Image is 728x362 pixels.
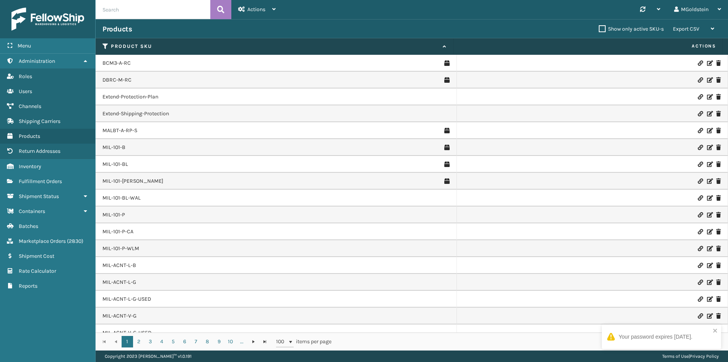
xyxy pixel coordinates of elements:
i: Delete [716,94,721,100]
a: Go to the next page [248,336,259,347]
a: MIL-101-P-WLM [102,245,139,252]
span: Inventory [19,163,41,170]
i: Edit [707,195,712,201]
a: Go to the last page [259,336,271,347]
i: Delete [716,61,721,66]
a: 8 [202,336,213,347]
label: Show only active SKU-s [599,26,664,32]
i: Link Product [698,296,702,302]
i: Link Product [698,94,702,100]
span: Containers [19,208,45,215]
i: Edit [707,280,712,285]
a: Extend-Shipping-Protection [102,110,169,118]
i: Link Product [698,145,702,150]
a: 1 [122,336,133,347]
i: Edit [707,77,712,83]
img: logo [11,8,84,31]
span: Fulfillment Orders [19,178,62,185]
div: Your password expires [DATE]. [619,333,692,341]
a: 5 [167,336,179,347]
a: 3 [145,336,156,347]
div: 1 - 100 of 1287 items [342,338,720,346]
i: Delete [716,280,721,285]
span: ( 2830 ) [67,238,83,244]
i: Edit [707,229,712,234]
i: Link Product [698,313,702,319]
span: 100 [276,338,288,346]
a: MIL-ACNT-L-B [102,262,136,269]
a: MIL-101-BL [102,161,128,168]
a: 6 [179,336,190,347]
a: MIL-101-P-CA [102,228,133,236]
i: Edit [707,212,712,218]
a: ... [236,336,248,347]
span: Export CSV [673,26,699,32]
span: Go to the last page [262,339,268,345]
i: Edit [707,263,712,268]
i: Edit [707,111,712,116]
i: Edit [707,313,712,319]
i: Link Product [698,61,702,66]
a: MIL-ACNT-V-G-USED [102,329,151,337]
i: Link Product [698,195,702,201]
i: Delete [716,195,721,201]
i: Edit [707,61,712,66]
i: Link Product [698,77,702,83]
a: 2 [133,336,145,347]
a: MIL-ACNT-L-G [102,278,136,286]
i: Edit [707,162,712,167]
i: Delete [716,246,721,251]
button: close [713,328,718,335]
a: MIL-ACNT-V-G [102,312,136,320]
i: Delete [716,179,721,184]
i: Edit [707,179,712,184]
span: Products [19,133,40,139]
i: Link Product [698,229,702,234]
i: Edit [707,128,712,133]
a: MIL-ACNT-L-G-USED [102,295,151,303]
span: Rate Calculator [19,268,56,274]
h3: Products [102,25,132,34]
a: 4 [156,336,167,347]
span: Shipment Status [19,193,59,200]
i: Link Product [698,280,702,285]
span: Return Addresses [19,148,60,154]
i: Link Product [698,179,702,184]
a: MIL-101-P [102,211,125,219]
span: Roles [19,73,32,80]
a: DBRC-M-RC [102,76,132,84]
span: Shipping Carriers [19,118,60,124]
i: Delete [716,111,721,116]
i: Delete [716,77,721,83]
i: Edit [707,94,712,100]
span: Batches [19,223,38,229]
label: Product SKU [111,43,439,50]
i: Edit [707,246,712,251]
a: MIL-101-B [102,144,125,151]
i: Edit [707,145,712,150]
p: Copyright 2023 [PERSON_NAME]™ v 1.0.191 [105,351,192,362]
a: 9 [213,336,225,347]
i: Delete [716,296,721,302]
a: 10 [225,336,236,347]
a: MIL-101-BL-WAL [102,194,141,202]
span: Marketplace Orders [19,238,66,244]
i: Delete [716,145,721,150]
i: Link Product [698,111,702,116]
i: Link Product [698,162,702,167]
a: MIL-101-[PERSON_NAME] [102,177,163,185]
i: Edit [707,296,712,302]
i: Delete [716,212,721,218]
i: Delete [716,229,721,234]
a: BCM3-A-RC [102,59,131,67]
i: Link Product [698,128,702,133]
span: Actions [456,40,721,52]
i: Delete [716,313,721,319]
span: items per page [276,336,332,347]
span: Go to the next page [250,339,257,345]
span: Administration [19,58,55,64]
span: Menu [18,43,31,49]
span: Channels [19,103,41,110]
i: Link Product [698,263,702,268]
span: Reports [19,283,37,289]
